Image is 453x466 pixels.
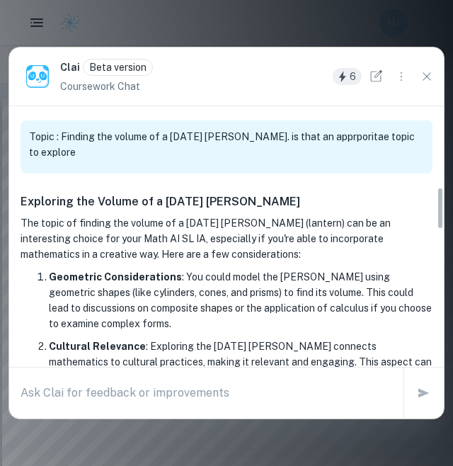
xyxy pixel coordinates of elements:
[21,215,432,262] p: The topic of finding the volume of a [DATE] [PERSON_NAME] (lantern) can be an interesting choice ...
[21,193,432,210] h6: Exploring the Volume of a [DATE] [PERSON_NAME]
[350,69,356,84] p: 6
[365,65,387,88] button: New Chat
[49,341,146,352] strong: Cultural Relevance
[49,269,432,331] p: : You could model the [PERSON_NAME] using geometric shapes (like cylinders, cones, and prisms) to...
[26,65,49,88] img: clai.png
[415,65,438,88] button: Close
[29,129,424,160] p: Topic : Finding the volume of a [DATE] [PERSON_NAME]. is that an apprporitae topic to explore
[49,271,182,283] strong: Geometric Considerations
[390,65,413,88] button: Options
[83,59,153,76] div: Clai is an AI assistant and is still in beta. He might sometimes make mistakes. Feel free to cont...
[49,339,432,385] p: : Exploring the [DATE] [PERSON_NAME] connects mathematics to cultural practices, making it releva...
[60,79,153,94] p: Coursework Chat
[89,59,147,75] p: Beta version
[60,59,80,75] h6: Clai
